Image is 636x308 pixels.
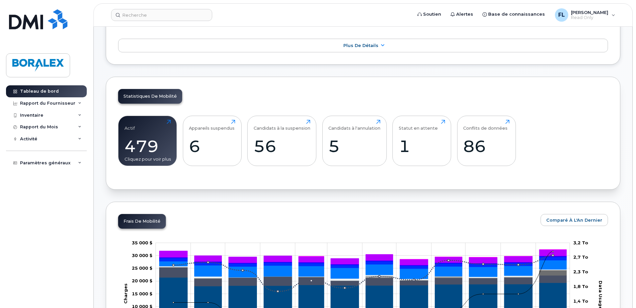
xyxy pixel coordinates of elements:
[132,278,152,284] g: 0 $
[573,255,588,260] tspan: 2,7 To
[160,250,567,265] g: TVQ
[160,268,567,286] g: Frais d'Itinérance
[328,120,380,131] div: Candidats à l'annulation
[571,10,608,15] span: [PERSON_NAME]
[478,8,550,21] a: Base de connaissances
[132,265,152,271] g: 0 $
[189,120,235,131] div: Appareils suspendus
[123,283,128,304] tspan: Charges
[189,136,235,156] div: 6
[463,120,508,131] div: Conflits de données
[541,214,608,226] button: Comparé à l'An Dernier
[343,43,378,48] span: Plus de détails
[550,8,620,22] div: Francois Larocque
[132,265,152,271] tspan: 25 000 $
[132,291,152,296] g: 0 $
[328,120,380,162] a: Candidats à l'annulation5
[573,269,588,274] tspan: 2,3 To
[189,120,235,162] a: Appareils suspendus6
[413,8,446,21] a: Soutien
[463,120,510,162] a: Conflits de données86
[254,120,310,162] a: Candidats à la suspension56
[399,120,445,162] a: Statut en attente1
[132,291,152,296] tspan: 15 000 $
[558,11,565,19] span: FL
[132,253,152,258] g: 0 $
[254,120,310,131] div: Candidats à la suspension
[328,136,380,156] div: 5
[399,136,445,156] div: 1
[132,278,152,284] tspan: 20 000 $
[463,136,510,156] div: 86
[111,9,212,21] input: Recherche
[132,253,152,258] tspan: 30 000 $
[124,156,171,162] div: Cliquez pour voir plus
[546,217,602,223] span: Comparé à l'An Dernier
[399,120,438,131] div: Statut en attente
[446,8,478,21] a: Alertes
[423,11,441,18] span: Soutien
[573,284,588,289] tspan: 1,8 To
[132,240,152,245] g: 0 $
[488,11,545,18] span: Base de connaissances
[124,120,135,131] div: Actif
[124,120,171,162] a: Actif479Cliquez pour voir plus
[124,136,171,156] div: 479
[160,260,567,279] g: Fonctionnalités
[132,240,152,245] tspan: 35 000 $
[571,15,608,20] span: Read Only
[573,298,588,304] tspan: 1,4 To
[573,240,588,245] tspan: 3,2 To
[160,267,567,281] g: Données
[456,11,473,18] span: Alertes
[254,136,310,156] div: 56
